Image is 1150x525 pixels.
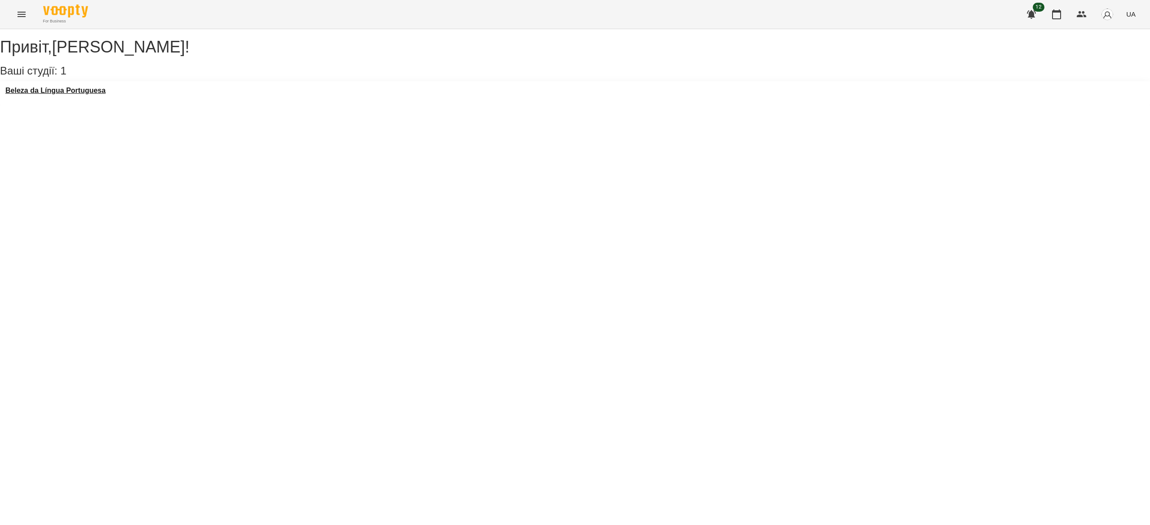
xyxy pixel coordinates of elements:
[43,4,88,17] img: Voopty Logo
[5,87,106,95] a: Beleza da Língua Portuguesa
[1101,8,1114,21] img: avatar_s.png
[11,4,32,25] button: Menu
[60,65,66,77] span: 1
[1123,6,1139,22] button: UA
[1033,3,1044,12] span: 12
[43,18,88,24] span: For Business
[1126,9,1136,19] span: UA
